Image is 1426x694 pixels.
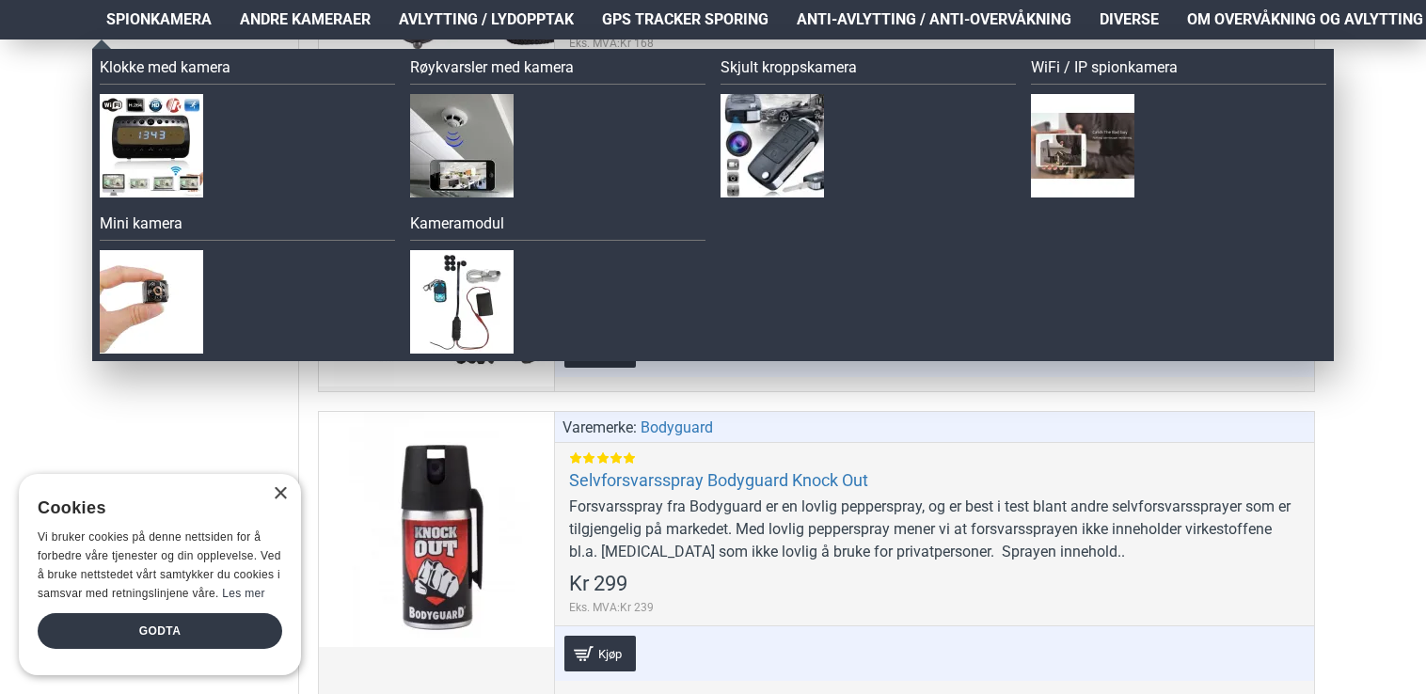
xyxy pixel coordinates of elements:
img: Røykvarsler med kamera [410,94,514,197]
span: Om overvåkning og avlytting [1187,8,1423,31]
div: Cookies [38,488,270,528]
span: Kjøp [594,648,626,660]
a: Selvforsvarsspray Bodyguard Knock Out [569,469,868,491]
img: Mini kamera [100,250,203,354]
a: Mini kamera [100,213,395,241]
div: Godta [38,613,282,649]
span: Kr 299 [569,574,627,594]
div: Close [273,487,287,501]
a: Selvforsvarsspray Bodyguard Knock Out Selvforsvarsspray Bodyguard Knock Out [319,412,554,647]
img: Klokke med kamera [100,94,203,197]
a: Klokke med kamera [100,56,395,85]
a: Kameramodul [410,213,705,241]
div: Forsvarsspray fra Bodyguard er en lovlig pepperspray, og er best i test blant andre selvforsvarss... [569,496,1300,563]
a: Les mer, opens a new window [222,587,264,600]
span: Diverse [1100,8,1159,31]
span: Vi bruker cookies på denne nettsiden for å forbedre våre tjenester og din opplevelse. Ved å bruke... [38,530,281,599]
a: Skjult kroppskamera [721,56,1016,85]
img: Skjult kroppskamera [721,94,824,197]
img: Kameramodul [410,250,514,354]
span: GPS Tracker Sporing [602,8,768,31]
img: WiFi / IP spionkamera [1031,94,1134,197]
span: Spionkamera [106,8,212,31]
span: Andre kameraer [240,8,371,31]
a: WiFi / IP spionkamera [1031,56,1326,85]
a: Røykvarsler med kamera [410,56,705,85]
span: Eks. MVA:Kr 239 [569,599,654,616]
span: Varemerke: [562,417,637,439]
span: Avlytting / Lydopptak [399,8,574,31]
span: Anti-avlytting / Anti-overvåkning [797,8,1071,31]
a: Bodyguard [641,417,713,439]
